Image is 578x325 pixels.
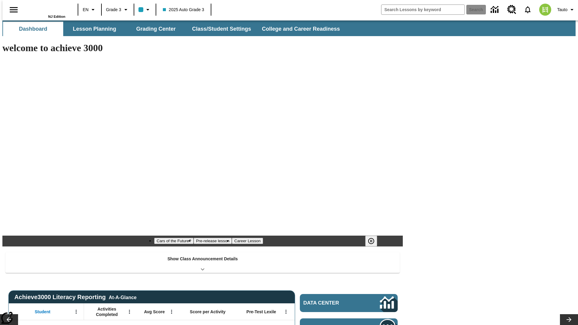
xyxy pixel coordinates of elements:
[190,309,226,314] span: Score per Activity
[232,238,263,244] button: Slide 3 Career Lesson
[536,2,555,17] button: Select a new avatar
[557,7,567,13] span: Tauto
[257,22,345,36] button: College and Career Readiness
[187,22,256,36] button: Class/Student Settings
[109,294,136,300] div: At-A-Glance
[26,2,65,18] div: Home
[504,2,520,18] a: Resource Center, Will open in new tab
[194,238,232,244] button: Slide 2 Pre-release lesson
[281,307,291,316] button: Open Menu
[144,309,165,314] span: Avg Score
[167,256,238,262] p: Show Class Announcement Details
[106,7,121,13] span: Grade 3
[154,238,194,244] button: Slide 1 Cars of the Future?
[35,309,50,314] span: Student
[26,3,65,15] a: Home
[560,314,578,325] button: Lesson carousel, Next
[167,307,176,316] button: Open Menu
[303,300,360,306] span: Data Center
[365,236,383,246] div: Pause
[3,22,63,36] button: Dashboard
[64,22,125,36] button: Lesson Planning
[14,294,137,301] span: Achieve3000 Literacy Reporting
[83,7,89,13] span: EN
[136,4,154,15] button: Class color is light blue. Change class color
[539,4,551,16] img: avatar image
[520,2,536,17] a: Notifications
[126,22,186,36] button: Grading Center
[300,294,398,312] a: Data Center
[104,4,132,15] button: Grade: Grade 3, Select a grade
[163,7,204,13] span: 2025 Auto Grade 3
[2,22,345,36] div: SubNavbar
[555,4,578,15] button: Profile/Settings
[5,252,400,273] div: Show Class Announcement Details
[487,2,504,18] a: Data Center
[87,306,127,317] span: Activities Completed
[365,236,377,246] button: Pause
[381,5,465,14] input: search field
[5,1,23,19] button: Open side menu
[2,20,576,36] div: SubNavbar
[48,15,65,18] span: NJ Edition
[247,309,276,314] span: Pre-Test Lexile
[125,307,134,316] button: Open Menu
[72,307,81,316] button: Open Menu
[2,42,403,54] h1: welcome to achieve 3000
[80,4,99,15] button: Language: EN, Select a language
